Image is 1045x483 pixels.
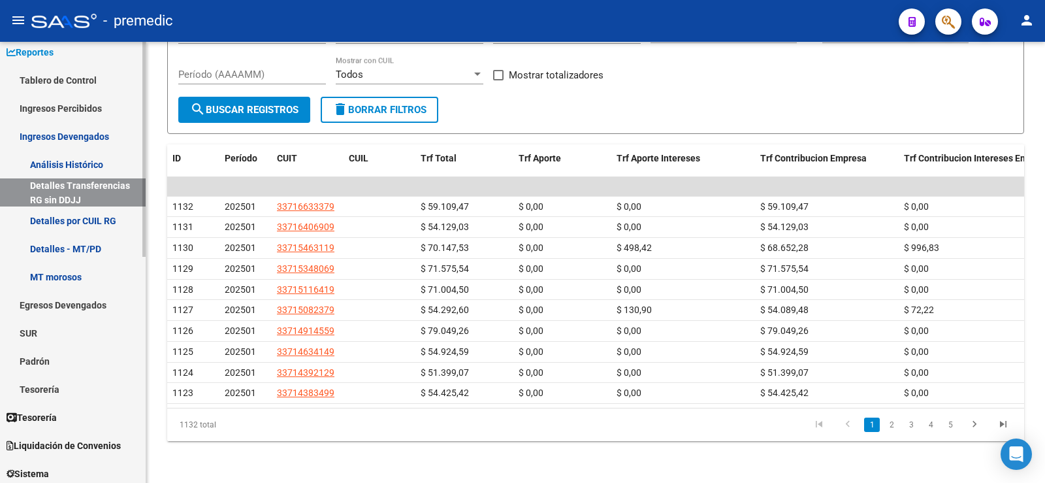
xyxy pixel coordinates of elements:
span: $ 0,00 [519,346,543,357]
span: 33714914559 [277,325,334,336]
span: 33715463119 [277,242,334,253]
li: page 3 [901,414,921,436]
span: 1126 [172,325,193,336]
a: go to previous page [835,418,860,432]
span: $ 71.004,50 [760,284,809,295]
span: $ 0,00 [904,325,929,336]
span: $ 0,00 [904,388,929,398]
span: $ 0,00 [519,222,543,232]
span: 1132 [172,201,193,212]
span: 202501 [225,367,256,378]
a: go to first page [807,418,831,432]
span: Todos [336,69,363,80]
span: 202501 [225,222,256,232]
span: Mostrar totalizadores [509,67,603,83]
span: Trf Contribucion Empresa [760,153,867,163]
span: 33715082379 [277,305,334,315]
span: $ 0,00 [904,346,929,357]
span: $ 71.575,54 [421,263,469,274]
span: $ 71.575,54 [760,263,809,274]
span: 33714383499 [277,388,334,398]
datatable-header-cell: Período [219,144,272,173]
span: $ 68.652,28 [760,242,809,253]
span: 202501 [225,305,256,315]
span: 202501 [225,242,256,253]
span: $ 0,00 [904,222,929,232]
span: $ 0,00 [617,367,641,378]
span: Trf Aporte [519,153,561,163]
span: 202501 [225,284,256,295]
span: $ 130,90 [617,305,652,315]
span: $ 79.049,26 [421,325,469,336]
span: Borrar Filtros [332,104,426,116]
li: page 2 [882,414,901,436]
span: $ 0,00 [519,284,543,295]
span: $ 54.425,42 [760,388,809,398]
span: $ 0,00 [617,325,641,336]
a: 3 [903,418,919,432]
span: $ 54.089,48 [760,305,809,315]
a: 2 [884,418,899,432]
datatable-header-cell: CUIL [344,144,415,173]
a: 5 [942,418,958,432]
span: - premedic [103,7,173,35]
li: page 1 [862,414,882,436]
span: $ 59.109,47 [760,201,809,212]
span: $ 70.147,53 [421,242,469,253]
span: $ 498,42 [617,242,652,253]
span: $ 54.129,03 [760,222,809,232]
span: $ 0,00 [519,325,543,336]
mat-icon: menu [10,12,26,28]
span: $ 0,00 [904,284,929,295]
span: $ 0,00 [617,201,641,212]
span: 33714392129 [277,367,334,378]
span: $ 0,00 [617,388,641,398]
span: 202501 [225,325,256,336]
span: $ 0,00 [617,346,641,357]
datatable-header-cell: Trf Contribucion Empresa [755,144,899,173]
span: 33716406909 [277,222,334,232]
span: $ 0,00 [519,388,543,398]
span: 1129 [172,263,193,274]
span: 1124 [172,367,193,378]
span: $ 0,00 [617,222,641,232]
span: $ 51.399,07 [421,367,469,378]
span: $ 54.292,60 [421,305,469,315]
span: 1130 [172,242,193,253]
span: 33715116419 [277,284,334,295]
span: $ 0,00 [904,201,929,212]
span: $ 51.399,07 [760,367,809,378]
datatable-header-cell: Trf Aporte Intereses [611,144,755,173]
span: $ 72,22 [904,305,934,315]
span: 202501 [225,346,256,357]
span: Buscar Registros [190,104,298,116]
span: $ 0,00 [519,367,543,378]
span: 33716633379 [277,201,334,212]
span: Reportes [7,45,54,59]
span: Trf Aporte Intereses [617,153,700,163]
span: 1127 [172,305,193,315]
span: $ 54.425,42 [421,388,469,398]
span: $ 0,00 [617,263,641,274]
span: 1131 [172,222,193,232]
li: page 5 [940,414,960,436]
span: $ 54.129,03 [421,222,469,232]
span: $ 0,00 [904,367,929,378]
span: $ 0,00 [519,263,543,274]
span: $ 0,00 [519,201,543,212]
span: 202501 [225,201,256,212]
mat-icon: delete [332,101,348,117]
a: 1 [864,418,880,432]
span: 202501 [225,263,256,274]
span: $ 59.109,47 [421,201,469,212]
datatable-header-cell: Trf Total [415,144,513,173]
span: $ 0,00 [904,263,929,274]
span: $ 79.049,26 [760,325,809,336]
a: go to next page [962,418,987,432]
span: 33714634149 [277,346,334,357]
span: $ 996,83 [904,242,939,253]
span: Liquidación de Convenios [7,439,121,453]
span: 202501 [225,388,256,398]
a: 4 [923,418,939,432]
li: page 4 [921,414,940,436]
